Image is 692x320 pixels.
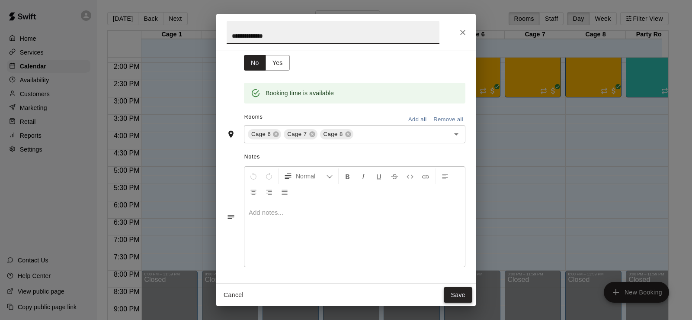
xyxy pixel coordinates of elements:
button: Format Underline [372,168,386,184]
span: Notes [244,150,465,164]
div: Cage 8 [320,129,353,139]
button: Center Align [246,184,261,200]
button: Cancel [220,287,247,303]
span: Cage 7 [284,130,310,139]
div: Booking time is available [266,85,334,101]
button: Formatting Options [280,168,336,184]
svg: Notes [227,213,235,221]
div: outlined button group [244,55,290,71]
button: Add all [404,113,431,126]
button: Close [455,25,471,40]
button: Open [450,128,462,140]
div: Cage 6 [248,129,281,139]
div: Cage 7 [284,129,317,139]
button: Format Strikethrough [387,168,402,184]
button: Undo [246,168,261,184]
svg: Rooms [227,130,235,139]
span: Normal [296,172,326,181]
span: Cage 8 [320,130,346,139]
button: Save [444,287,472,303]
button: Format Bold [340,168,355,184]
button: Insert Link [418,168,433,184]
button: Insert Code [403,168,417,184]
button: Right Align [262,184,276,200]
button: Yes [266,55,290,71]
button: No [244,55,266,71]
button: Remove all [431,113,465,126]
span: Cage 6 [248,130,274,139]
button: Left Align [438,168,452,184]
span: Rooms [244,114,263,120]
button: Format Italics [356,168,371,184]
button: Justify Align [277,184,292,200]
button: Redo [262,168,276,184]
